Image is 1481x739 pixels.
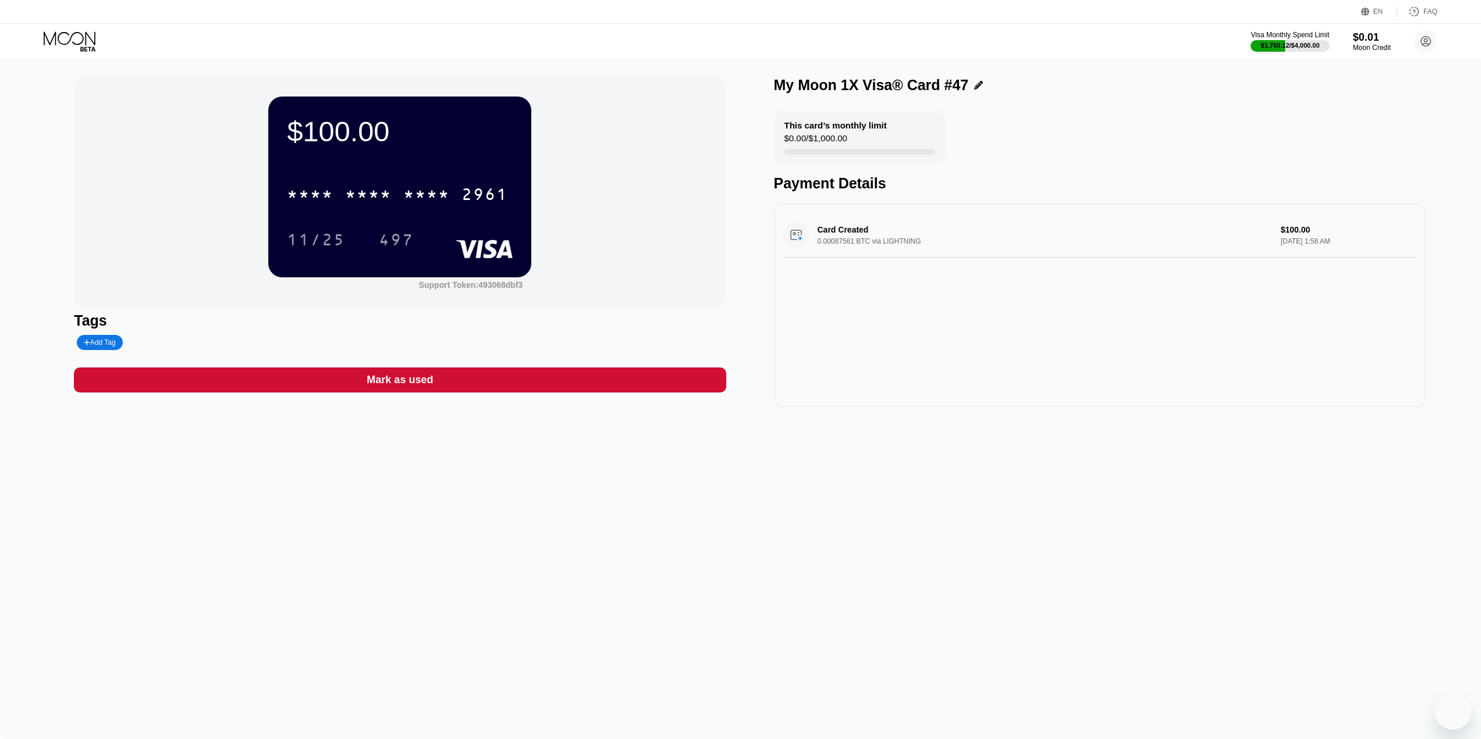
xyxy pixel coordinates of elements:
[278,225,354,254] div: 11/25
[419,280,523,290] div: Support Token:493068dbf3
[1434,692,1472,730] iframe: Button to launch messaging window
[1423,8,1437,16] div: FAQ
[367,373,433,387] div: Mark as used
[1353,44,1391,52] div: Moon Credit
[461,187,508,205] div: 2961
[784,120,887,130] div: This card’s monthly limit
[1361,6,1397,17] div: EN
[287,232,345,251] div: 11/25
[74,367,726,392] div: Mark as used
[419,280,523,290] div: Support Token: 493068dbf3
[84,338,115,347] div: Add Tag
[287,115,513,148] div: $100.00
[1251,31,1329,52] div: Visa Monthly Spend Limit$1,760.12/$4,000.00
[77,335,122,350] div: Add Tag
[1261,42,1320,49] div: $1,760.12 / $4,000.00
[774,175,1426,192] div: Payment Details
[774,77,969,94] div: My Moon 1X Visa® Card #47
[1397,6,1437,17] div: FAQ
[379,232,414,251] div: 497
[784,133,847,149] div: $0.00 / $1,000.00
[1353,31,1391,44] div: $0.01
[370,225,422,254] div: 497
[1251,31,1329,39] div: Visa Monthly Spend Limit
[1353,31,1391,52] div: $0.01Moon Credit
[74,312,726,329] div: Tags
[1373,8,1383,16] div: EN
